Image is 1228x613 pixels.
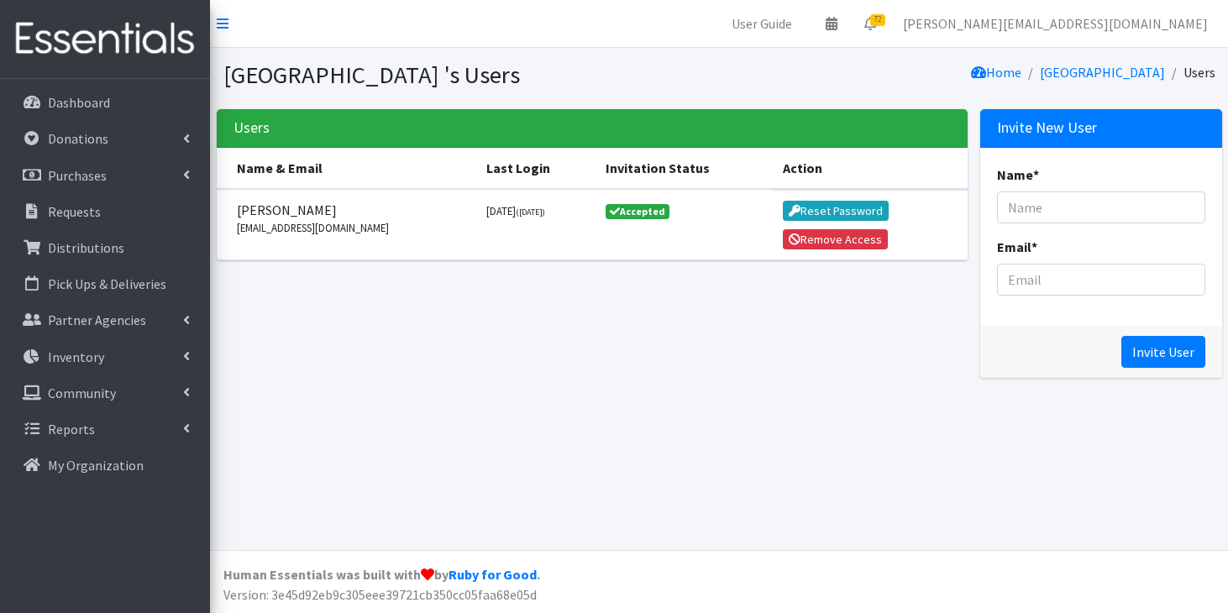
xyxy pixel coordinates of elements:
[48,312,146,328] p: Partner Agencies
[1165,60,1215,85] li: Users
[997,191,1205,223] input: Name
[217,148,476,189] th: Name & Email
[971,64,1021,81] a: Home
[7,11,203,67] img: HumanEssentials
[48,167,107,184] p: Purchases
[486,204,545,217] small: [DATE]
[718,7,806,40] a: User Guide
[7,195,203,228] a: Requests
[7,340,203,374] a: Inventory
[997,165,1039,185] label: Name
[234,119,270,137] h3: Users
[48,203,101,220] p: Requests
[7,412,203,446] a: Reports
[606,204,669,219] span: Accepted
[851,7,890,40] a: 72
[48,239,124,256] p: Distributions
[237,200,466,220] span: [PERSON_NAME]
[48,385,116,401] p: Community
[997,264,1205,296] input: Email
[48,348,104,365] p: Inventory
[48,457,144,474] p: My Organization
[997,237,1037,257] label: Email
[48,275,166,292] p: Pick Ups & Deliveries
[773,148,968,189] th: Action
[223,566,540,583] strong: Human Essentials was built with by .
[223,60,713,90] h1: [GEOGRAPHIC_DATA] 's Users
[596,148,773,189] th: Invitation Status
[237,220,466,236] small: [EMAIL_ADDRESS][DOMAIN_NAME]
[223,586,537,603] span: Version: 3e45d92eb9c305eee39721cb350cc05faa68e05d
[516,207,545,217] small: ([DATE])
[783,201,890,221] button: Reset Password
[1031,238,1037,255] abbr: required
[1033,166,1039,183] abbr: required
[783,229,889,249] button: Remove Access
[1121,336,1205,368] input: Invite User
[997,119,1097,137] h3: Invite New User
[7,376,203,410] a: Community
[7,448,203,482] a: My Organization
[48,94,110,111] p: Dashboard
[449,566,537,583] a: Ruby for Good
[7,86,203,119] a: Dashboard
[890,7,1221,40] a: [PERSON_NAME][EMAIL_ADDRESS][DOMAIN_NAME]
[7,159,203,192] a: Purchases
[1040,64,1165,81] a: [GEOGRAPHIC_DATA]
[476,148,596,189] th: Last Login
[48,130,108,147] p: Donations
[7,267,203,301] a: Pick Ups & Deliveries
[7,231,203,265] a: Distributions
[7,303,203,337] a: Partner Agencies
[7,122,203,155] a: Donations
[48,421,95,437] p: Reports
[870,14,885,26] span: 72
